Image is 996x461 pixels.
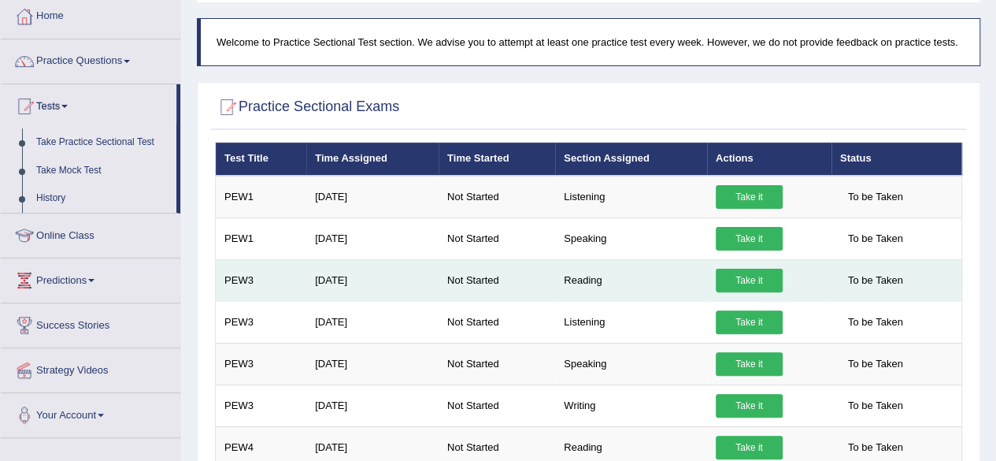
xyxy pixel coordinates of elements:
[716,310,783,334] a: Take it
[216,176,307,218] td: PEW1
[555,259,707,301] td: Reading
[439,217,555,259] td: Not Started
[439,301,555,343] td: Not Started
[1,303,180,343] a: Success Stories
[216,385,307,426] td: PEW3
[555,217,707,259] td: Speaking
[555,385,707,426] td: Writing
[840,310,911,334] span: To be Taken
[716,269,783,292] a: Take it
[840,394,911,418] span: To be Taken
[216,217,307,259] td: PEW1
[716,394,783,418] a: Take it
[306,343,439,385] td: [DATE]
[1,84,176,124] a: Tests
[306,385,439,426] td: [DATE]
[216,343,307,385] td: PEW3
[1,258,180,298] a: Predictions
[840,227,911,251] span: To be Taken
[707,143,831,176] th: Actions
[306,217,439,259] td: [DATE]
[840,352,911,376] span: To be Taken
[439,143,555,176] th: Time Started
[29,184,176,213] a: History
[1,393,180,433] a: Your Account
[216,301,307,343] td: PEW3
[215,95,399,119] h2: Practice Sectional Exams
[29,128,176,157] a: Take Practice Sectional Test
[840,436,911,459] span: To be Taken
[840,185,911,209] span: To be Taken
[306,143,439,176] th: Time Assigned
[716,227,783,251] a: Take it
[439,385,555,426] td: Not Started
[1,39,180,79] a: Practice Questions
[306,176,439,218] td: [DATE]
[555,176,707,218] td: Listening
[306,259,439,301] td: [DATE]
[29,157,176,185] a: Take Mock Test
[306,301,439,343] td: [DATE]
[840,269,911,292] span: To be Taken
[555,143,707,176] th: Section Assigned
[831,143,962,176] th: Status
[439,343,555,385] td: Not Started
[1,348,180,388] a: Strategy Videos
[217,35,964,50] p: Welcome to Practice Sectional Test section. We advise you to attempt at least one practice test e...
[439,176,555,218] td: Not Started
[555,343,707,385] td: Speaking
[1,214,180,253] a: Online Class
[216,259,307,301] td: PEW3
[555,301,707,343] td: Listening
[716,352,783,376] a: Take it
[716,185,783,209] a: Take it
[716,436,783,459] a: Take it
[216,143,307,176] th: Test Title
[439,259,555,301] td: Not Started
